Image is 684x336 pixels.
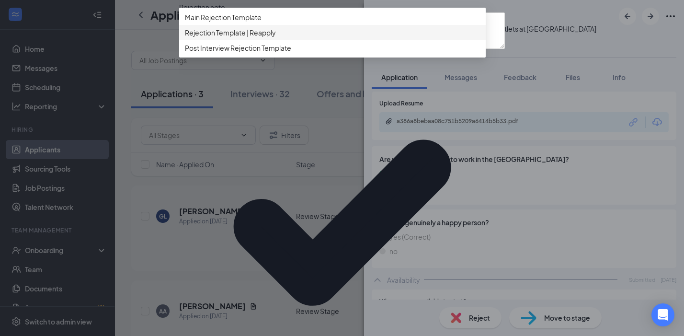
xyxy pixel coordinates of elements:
[185,27,276,38] span: Rejection Template | Reapply
[179,3,225,12] span: Rejection note
[651,303,674,326] div: Open Intercom Messenger
[185,43,291,53] span: Post Interview Rejection Template
[185,12,262,23] span: Main Rejection Template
